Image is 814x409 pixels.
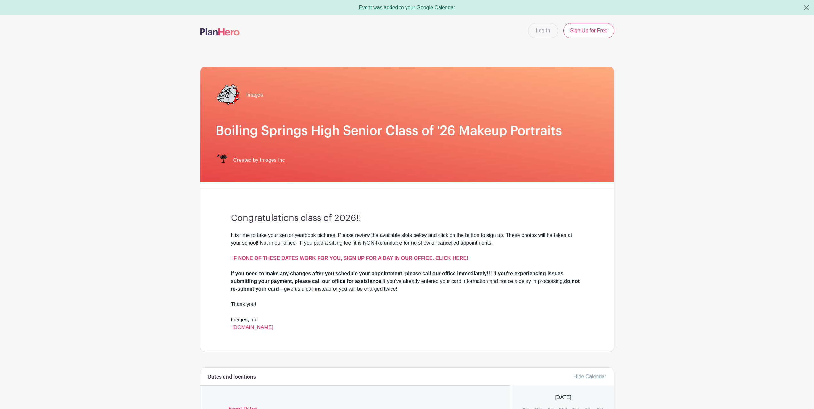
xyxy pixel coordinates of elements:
[233,156,285,164] span: Created by Images Inc
[231,279,580,292] strong: do not re-submit your card
[563,23,614,38] a: Sign Up for Free
[216,154,228,167] img: IMAGES%20logo%20transparenT%20PNG%20s.png
[246,91,263,99] span: Images
[216,123,599,138] h1: Boiling Springs High Senior Class of '26 Makeup Portraits
[231,232,583,270] div: It is time to take your senior yearbook pictures! Please review the available slots below and cli...
[208,374,256,380] h6: Dates and locations
[231,301,583,316] div: Thank you!
[573,374,606,379] a: Hide Calendar
[216,82,241,108] img: bshs%20transp..png
[232,325,273,330] a: [DOMAIN_NAME]
[231,316,583,331] div: Images, Inc.
[200,28,240,35] img: logo-507f7623f17ff9eddc593b1ce0a138ce2505c220e1c5a4e2b4648c50719b7d32.svg
[231,271,564,284] strong: If you need to make any changes after you schedule your appointment, please call our office immed...
[232,256,468,261] a: IF NONE OF THESE DATES WORK FOR YOU, SIGN UP FOR A DAY IN OUR OFFICE. CLICK HERE!
[231,213,583,224] h3: Congratulations class of 2026!!
[555,394,571,401] span: [DATE]
[528,23,558,38] a: Log In
[231,270,583,301] div: If you've already entered your card information and notice a delay in processing, —give us a call...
